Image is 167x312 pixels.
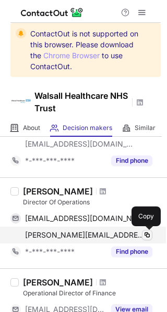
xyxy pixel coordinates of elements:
span: [EMAIL_ADDRESS][DOMAIN_NAME] [25,214,145,223]
img: ContactOut v5.3.10 [21,6,83,19]
h1: Walsall Healthcare NHS Trust [34,89,128,114]
span: ContactOut is not supported on this browser. Please download the to use ContactOut. [30,28,142,72]
button: Reveal Button [111,246,152,257]
span: About [23,124,40,132]
span: Similar [135,124,156,132]
div: Operational Director of Finance [23,289,161,298]
div: [PERSON_NAME] [23,277,93,288]
span: [EMAIL_ADDRESS][DOMAIN_NAME] [25,139,134,149]
div: [PERSON_NAME] [23,186,93,197]
button: Reveal Button [111,155,152,166]
div: Director Of Operations [23,198,161,207]
a: Chrome Browser [43,51,100,60]
span: Decision makers [63,124,112,132]
span: [PERSON_NAME][EMAIL_ADDRESS][PERSON_NAME][DOMAIN_NAME] [25,230,145,240]
img: warning [16,28,26,38]
img: 72a82b2c9cf8e39216877a5d4b347dd9 [10,90,31,111]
